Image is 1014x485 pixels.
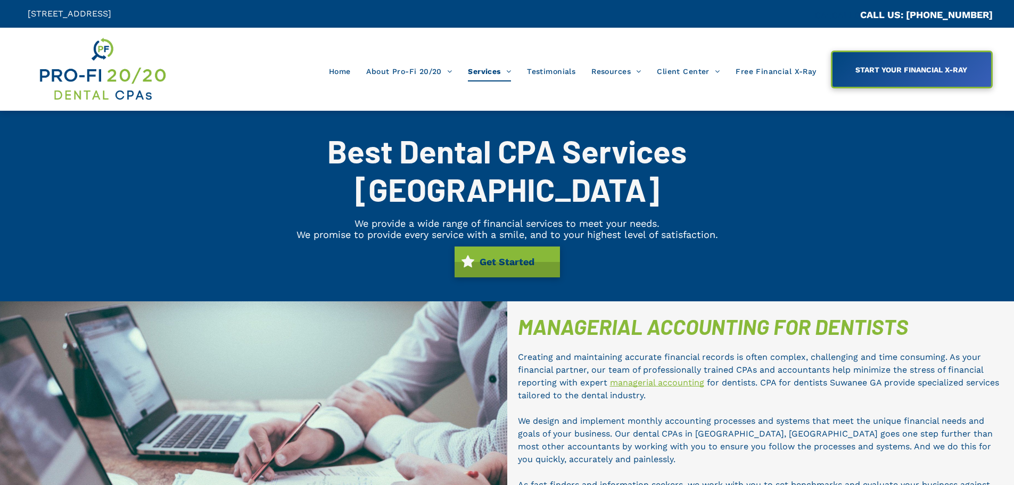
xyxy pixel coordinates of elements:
span: Get Started [476,251,538,273]
span: We promise to provide every service with a smile, and to your highest level of satisfaction. [296,229,718,240]
span: [STREET_ADDRESS] [28,9,111,19]
span: Creating and maintaining accurate financial records is often complex, challenging and time consum... [518,352,983,388]
a: CALL US: [PHONE_NUMBER] [860,9,993,20]
a: Testimonials [519,61,583,81]
span: Best Dental CPA Services [GEOGRAPHIC_DATA] [327,131,687,208]
span: MANAGERIAL ACCOUNTING FOR DENTISTS [518,314,908,339]
span: We design and implement monthly accounting processes and systems that meet the unique financial n... [518,416,993,464]
img: Get Dental CPA Consulting, Bookkeeping, & Bank Loans [38,36,167,103]
a: START YOUR FINANCIAL X-RAY [831,51,993,88]
a: Home [321,61,359,81]
span: We provide a wide range of financial services to meet your needs. [355,218,659,229]
span: CA::CALLC [815,10,860,20]
a: About Pro-Fi 20/20 [358,61,460,81]
a: Get Started [455,246,560,277]
span: for dentists. CPA for dentists Suwanee GA provide specialized services tailored to the dental ind... [518,377,999,400]
a: Client Center [649,61,728,81]
a: Services [460,61,519,81]
a: managerial accounting [610,377,704,388]
a: Resources [583,61,649,81]
span: START YOUR FINANCIAL X-RAY [852,60,971,79]
a: Free Financial X-Ray [728,61,824,81]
